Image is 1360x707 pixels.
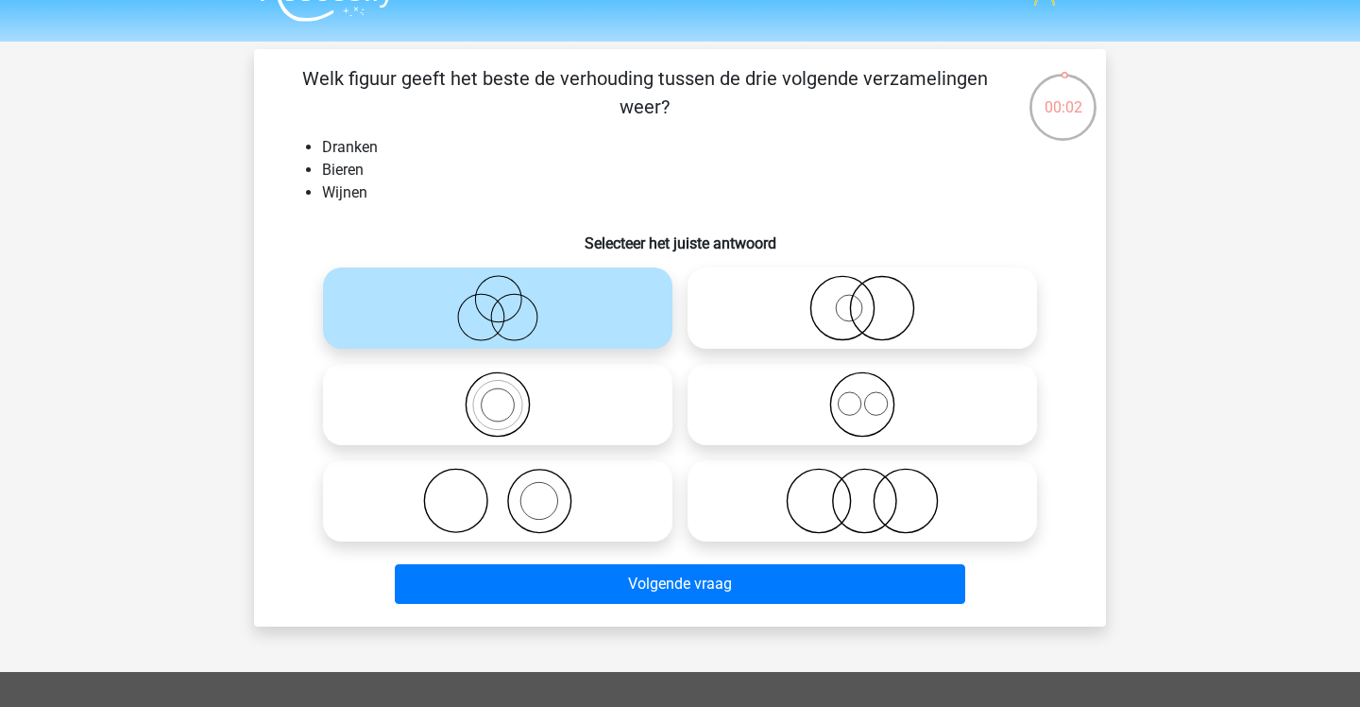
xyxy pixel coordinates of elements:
[322,159,1076,181] li: Bieren
[1028,72,1098,119] div: 00:02
[322,136,1076,159] li: Dranken
[284,219,1076,252] h6: Selecteer het juiste antwoord
[322,181,1076,204] li: Wijnen
[284,64,1005,121] p: Welk figuur geeft het beste de verhouding tussen de drie volgende verzamelingen weer?
[395,564,966,604] button: Volgende vraag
